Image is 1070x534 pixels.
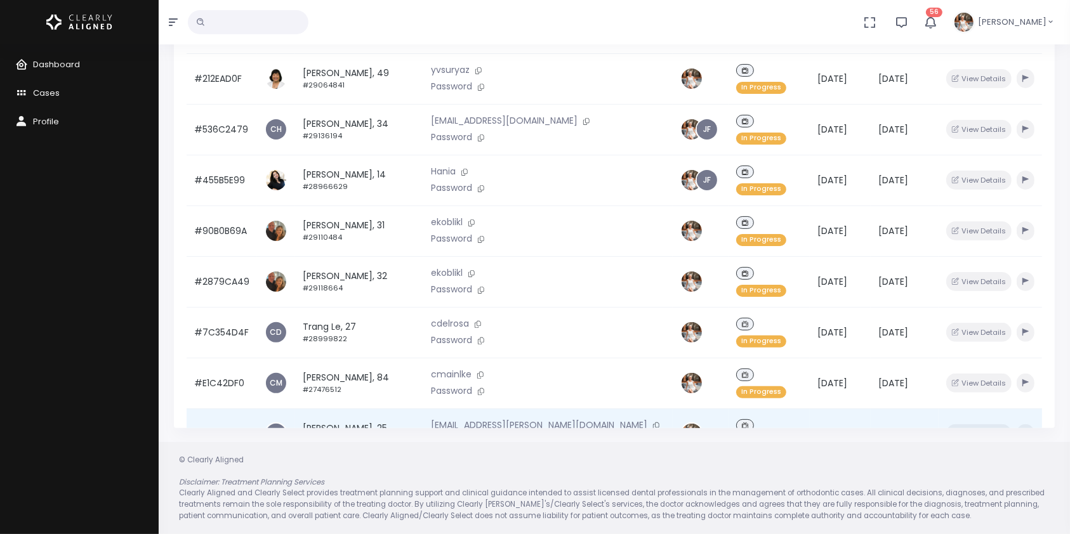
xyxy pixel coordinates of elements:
[166,455,1062,521] div: © Clearly Aligned Clearly Aligned and Clearly Select provides treatment planning support and clin...
[817,174,847,186] span: [DATE]
[187,307,257,358] td: #7C354D4F
[295,104,423,155] td: [PERSON_NAME], 34
[817,275,847,288] span: [DATE]
[266,373,286,393] a: CM
[817,326,847,339] span: [DATE]
[878,174,908,186] span: [DATE]
[736,386,786,398] span: In Progress
[817,377,847,389] span: [DATE]
[187,53,257,104] td: #212EAD0F
[431,368,665,382] p: cmainlke
[431,114,665,128] p: [EMAIL_ADDRESS][DOMAIN_NAME]
[431,283,665,297] p: Password
[431,334,665,348] p: Password
[978,16,1047,29] span: [PERSON_NAME]
[878,427,908,440] span: [DATE]
[303,181,348,192] small: #28966629
[431,384,665,398] p: Password
[736,335,786,348] span: In Progress
[295,155,423,205] td: [PERSON_NAME], 14
[33,58,80,70] span: Dashboard
[878,72,908,85] span: [DATE]
[295,256,423,307] td: [PERSON_NAME], 32
[878,275,908,288] span: [DATE]
[303,232,342,242] small: #29110484
[431,419,665,433] p: [EMAIL_ADDRESS][PERSON_NAME][DOMAIN_NAME]
[946,323,1012,341] button: View Details
[817,123,847,136] span: [DATE]
[295,408,423,459] td: [PERSON_NAME], 25
[431,216,665,230] p: ekoblikl
[926,8,942,17] span: 56
[697,170,717,190] a: JF
[295,307,423,358] td: Trang Le, 27
[946,171,1012,189] button: View Details
[431,131,665,145] p: Password
[266,322,286,342] a: CD
[817,72,847,85] span: [DATE]
[303,131,342,141] small: #29136194
[303,283,343,293] small: #29118664
[431,317,665,331] p: cdelrosa
[187,155,257,205] td: #455B5E99
[736,133,786,145] span: In Progress
[295,205,423,256] td: [PERSON_NAME], 31
[33,115,59,127] span: Profile
[736,285,786,297] span: In Progress
[878,326,908,339] span: [DATE]
[266,119,286,140] a: CH
[303,384,341,394] small: #27476512
[431,232,665,246] p: Password
[736,82,786,94] span: In Progress
[817,427,847,440] span: [DATE]
[736,183,786,195] span: In Progress
[946,69,1012,88] button: View Details
[295,53,423,104] td: [PERSON_NAME], 49
[431,80,665,94] p: Password
[946,221,1012,240] button: View Details
[946,120,1012,138] button: View Details
[431,63,665,77] p: yvsuryaz
[266,424,286,444] a: AL
[46,9,112,36] img: Logo Horizontal
[946,374,1012,392] button: View Details
[953,11,975,34] img: Header Avatar
[303,334,347,344] small: #28999822
[878,377,908,389] span: [DATE]
[33,87,60,99] span: Cases
[179,477,324,487] em: Disclaimer: Treatment Planning Services
[303,35,340,45] small: #29117729
[878,123,908,136] span: [DATE]
[736,234,786,246] span: In Progress
[431,165,665,179] p: Hania
[187,256,257,307] td: #2879CA49
[295,358,423,408] td: [PERSON_NAME], 84
[697,119,717,140] a: JF
[187,104,257,155] td: #536C2479
[817,225,847,237] span: [DATE]
[187,408,257,459] td: #8BCA84BB
[303,80,345,90] small: #29064841
[946,272,1012,290] button: View Details
[946,424,1012,443] button: View Details
[187,358,257,408] td: #E1C42DF0
[431,266,665,280] p: ekoblikl
[187,205,257,256] td: #90B0B69A
[878,225,908,237] span: [DATE]
[431,181,665,195] p: Password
